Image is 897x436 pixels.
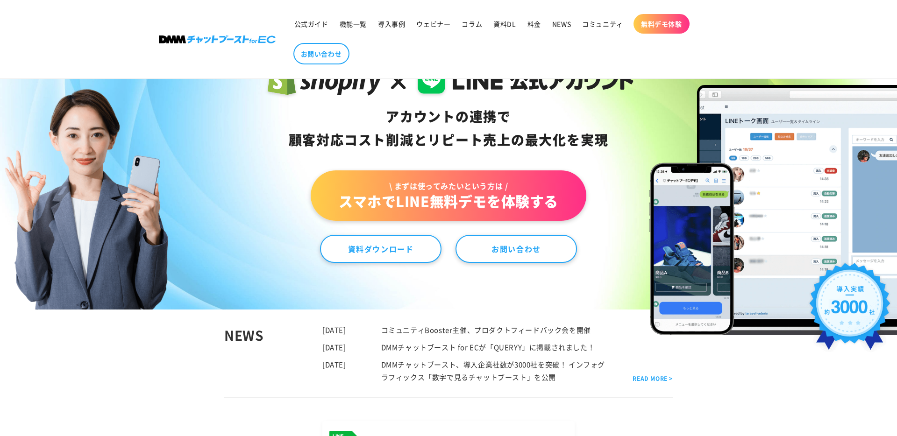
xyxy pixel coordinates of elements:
time: [DATE] [322,342,346,352]
a: 導入事例 [372,14,411,34]
a: 公式ガイド [289,14,334,34]
a: 資料ダウンロード [320,235,441,263]
span: 無料デモ体験 [641,20,682,28]
a: \ まずは使ってみたいという方は /スマホでLINE無料デモを体験する [311,170,586,221]
a: 資料DL [488,14,521,34]
a: 無料デモ体験 [634,14,690,34]
a: ウェビナー [411,14,456,34]
a: NEWS [547,14,577,34]
img: 株式会社DMM Boost [159,35,276,43]
span: コミュニティ [582,20,623,28]
span: お問い合わせ [301,49,342,58]
a: READ MORE > [633,373,673,384]
span: 導入事例 [378,20,405,28]
span: \ まずは使ってみたいという方は / [339,181,558,191]
a: DMMチャットブースト、導入企業社数が3000社を突破！ インフォグラフィックス「数字で見るチャットブースト」を公開 [381,359,605,382]
span: 料金 [527,20,541,28]
img: 導入実績約3000社 [805,259,895,361]
span: 資料DL [493,20,516,28]
div: アカウントの連携で 顧客対応コスト削減と リピート売上の 最大化を実現 [263,105,634,152]
a: お問い合わせ [456,235,577,263]
span: 公式ガイド [294,20,328,28]
time: [DATE] [322,325,346,335]
span: 機能一覧 [340,20,367,28]
a: コラム [456,14,488,34]
time: [DATE] [322,359,346,369]
span: ウェビナー [416,20,450,28]
a: コミュニティ [577,14,629,34]
a: 料金 [522,14,547,34]
span: NEWS [552,20,571,28]
a: コミュニティBooster主催、プロダクトフィードバック会を開催 [381,325,591,335]
a: お問い合わせ [293,43,349,64]
a: DMMチャットブースト for ECが「QUERYY」に掲載されました！ [381,342,595,352]
div: NEWS [224,323,322,383]
span: コラム [462,20,482,28]
a: 機能一覧 [334,14,372,34]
